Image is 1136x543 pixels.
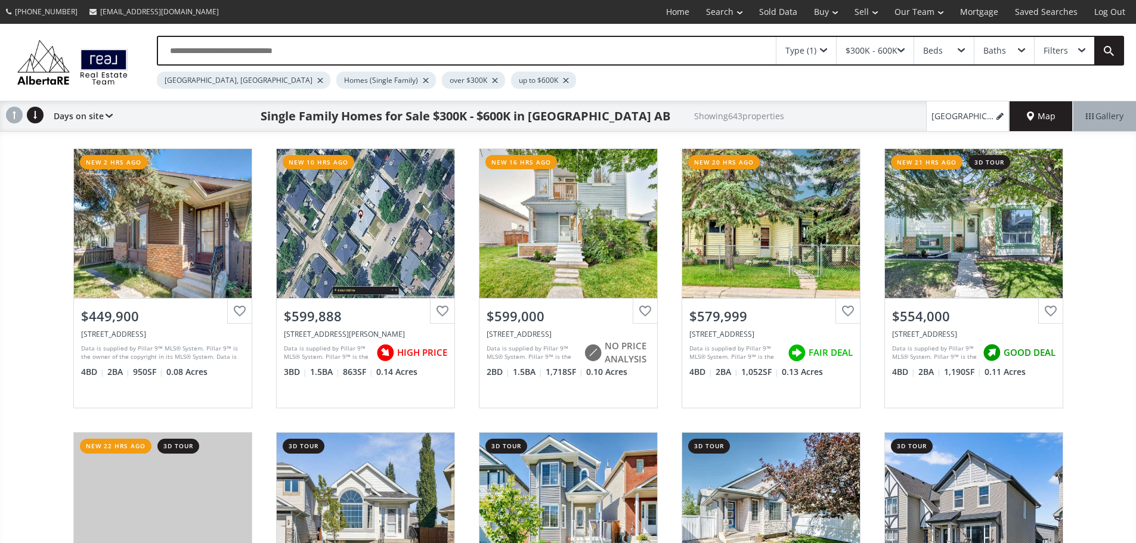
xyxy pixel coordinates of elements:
div: [GEOGRAPHIC_DATA], [GEOGRAPHIC_DATA] [157,72,330,89]
span: 4 BD [81,366,104,378]
div: 7126 Laguna Way NE, Calgary, AB T1Y 7A7 [487,329,650,339]
img: rating icon [373,341,397,365]
div: $300K - 600K [846,46,897,55]
div: Beds [923,46,943,55]
img: rating icon [785,341,809,365]
span: 1,052 SF [741,366,779,378]
div: over $300K [442,72,505,89]
span: 0.10 Acres [586,366,627,378]
div: Data is supplied by Pillar 9™ MLS® System. Pillar 9™ is the owner of the copyright in its MLS® Sy... [689,344,782,362]
div: $599,888 [284,307,447,325]
span: 2 BD [487,366,510,378]
span: 1,718 SF [546,366,583,378]
span: 2 BA [716,366,738,378]
div: $554,000 [892,307,1055,325]
span: 4 BD [689,366,713,378]
div: Data is supplied by Pillar 9™ MLS® System. Pillar 9™ is the owner of the copyright in its MLS® Sy... [284,344,370,362]
span: 4 BD [892,366,915,378]
span: NO PRICE ANALYSIS [605,340,650,365]
a: new 10 hrs ago$599,888[STREET_ADDRESS][PERSON_NAME]Data is supplied by Pillar 9™ MLS® System. Pil... [264,136,467,420]
img: Logo [12,37,133,88]
span: 0.11 Acres [985,366,1026,378]
div: $579,999 [689,307,853,325]
h2: Showing 643 properties [694,111,784,120]
div: 184 Shawinigan Drive SW, Calgary, AB T2Y 2W3 [892,329,1055,339]
span: 2 BA [918,366,941,378]
span: 0.14 Acres [376,366,417,378]
a: new 21 hrs ago3d tour$554,000[STREET_ADDRESS]Data is supplied by Pillar 9™ MLS® System. Pillar 9™... [872,136,1075,420]
div: 103 Shawglen Way SW, Calgary, AB T2Y 1Y9 [81,329,244,339]
a: [GEOGRAPHIC_DATA], [GEOGRAPHIC_DATA], 300K - 600K [926,101,1010,131]
div: Type (1) [785,46,816,55]
div: Gallery [1073,101,1136,131]
span: Gallery [1086,110,1123,122]
div: up to $600K [511,72,576,89]
div: 319 Pinegreen Close NE, Calgary, AB T1Y 1W4 [689,329,853,339]
a: new 2 hrs ago$449,900[STREET_ADDRESS]Data is supplied by Pillar 9™ MLS® System. Pillar 9™ is the ... [61,136,264,420]
span: [PHONE_NUMBER] [15,7,78,17]
div: Filters [1044,46,1068,55]
div: Data is supplied by Pillar 9™ MLS® System. Pillar 9™ is the owner of the copyright in its MLS® Sy... [892,344,977,362]
div: $449,900 [81,307,244,325]
span: 0.13 Acres [782,366,823,378]
img: rating icon [980,341,1004,365]
div: Data is supplied by Pillar 9™ MLS® System. Pillar 9™ is the owner of the copyright in its MLS® Sy... [487,344,578,362]
span: FAIR DEAL [809,346,853,359]
span: GOOD DEAL [1004,346,1055,359]
div: 91 Holly Street NW, Calgary, AB T2K 2C9 [284,329,447,339]
span: [GEOGRAPHIC_DATA], [GEOGRAPHIC_DATA], 300K - 600K [931,110,994,122]
div: Homes (Single Family) [336,72,436,89]
span: 1,190 SF [944,366,982,378]
div: Data is supplied by Pillar 9™ MLS® System. Pillar 9™ is the owner of the copyright in its MLS® Sy... [81,344,242,362]
a: [EMAIL_ADDRESS][DOMAIN_NAME] [83,1,225,23]
img: rating icon [581,341,605,365]
span: 2 BA [107,366,130,378]
a: new 16 hrs ago$599,000[STREET_ADDRESS]Data is supplied by Pillar 9™ MLS® System. Pillar 9™ is the... [467,136,670,420]
h1: Single Family Homes for Sale $300K - $600K in [GEOGRAPHIC_DATA] AB [261,108,670,125]
div: $599,000 [487,307,650,325]
span: HIGH PRICE [397,346,447,359]
div: Days on site [48,101,113,131]
a: new 20 hrs ago$579,999[STREET_ADDRESS]Data is supplied by Pillar 9™ MLS® System. Pillar 9™ is the... [670,136,872,420]
span: [EMAIL_ADDRESS][DOMAIN_NAME] [100,7,219,17]
div: Baths [983,46,1006,55]
span: 1.5 BA [513,366,543,378]
span: 1.5 BA [310,366,340,378]
div: Map [1010,101,1073,131]
span: 950 SF [133,366,163,378]
span: 863 SF [343,366,373,378]
span: 0.08 Acres [166,366,208,378]
span: Map [1027,110,1055,122]
span: 3 BD [284,366,307,378]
